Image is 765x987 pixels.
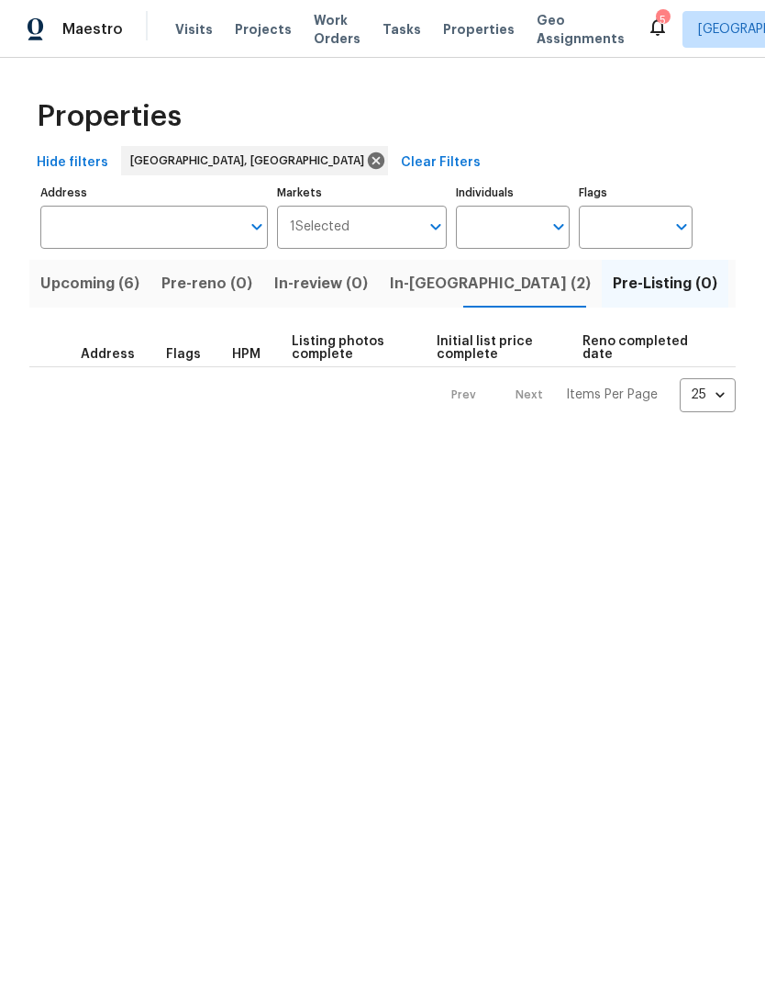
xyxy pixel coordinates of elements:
button: Open [546,214,571,240]
span: Properties [443,20,515,39]
label: Individuals [456,187,570,198]
button: Clear Filters [394,146,488,180]
span: Properties [37,107,182,126]
span: Tasks [382,23,421,36]
button: Open [669,214,694,240]
span: [GEOGRAPHIC_DATA], [GEOGRAPHIC_DATA] [130,151,371,170]
span: Reno completed date [582,335,690,361]
span: 1 Selected [290,219,349,235]
label: Markets [277,187,448,198]
p: Items Per Page [566,386,658,404]
span: Hide filters [37,151,108,174]
span: Clear Filters [401,151,481,174]
span: In-review (0) [274,271,368,297]
span: Visits [175,20,213,39]
label: Flags [579,187,693,198]
button: Hide filters [29,146,116,180]
span: Pre-reno (0) [161,271,252,297]
div: [GEOGRAPHIC_DATA], [GEOGRAPHIC_DATA] [121,146,388,175]
span: Projects [235,20,292,39]
button: Open [244,214,270,240]
div: 5 [656,11,669,29]
span: Work Orders [314,11,360,48]
button: Open [423,214,449,240]
span: Listing photos complete [292,335,405,361]
span: Flags [166,348,201,361]
span: Address [81,348,135,361]
span: Initial list price complete [437,335,552,361]
span: Maestro [62,20,123,39]
span: HPM [232,348,261,361]
span: Upcoming (6) [40,271,139,297]
span: Pre-Listing (0) [613,271,717,297]
span: Geo Assignments [537,11,625,48]
div: 25 [680,371,736,419]
nav: Pagination Navigation [434,378,736,412]
span: In-[GEOGRAPHIC_DATA] (2) [390,271,591,297]
label: Address [40,187,268,198]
